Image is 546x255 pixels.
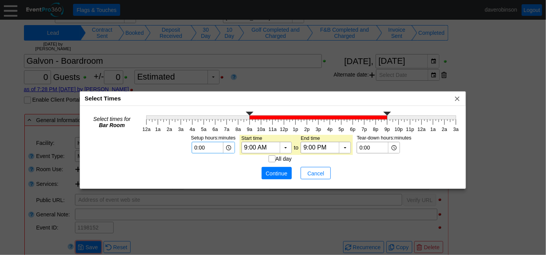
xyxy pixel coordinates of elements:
text: 11p [406,127,414,132]
text: 9p [384,127,390,132]
text: 1p [293,127,298,132]
text: 12a [142,127,150,132]
span: Select Times [85,95,121,102]
text: 3a [178,127,184,132]
text: 3a [453,127,459,132]
text: 2p [304,127,310,132]
span: Continue [264,169,290,177]
text: 12a [417,127,425,132]
text: 8p [373,127,378,132]
text: 12p [280,127,288,132]
td: Select times for [84,110,140,134]
text: 10p [395,127,403,132]
td: Start time [240,135,292,141]
text: 2a [167,127,172,132]
td: Setup hours:minutes [191,135,240,141]
text: 7a [224,127,230,132]
text: 1a [155,127,161,132]
text: 6a [213,127,218,132]
text: 10a [257,127,265,132]
text: 4a [190,127,195,132]
b: Bar Room [99,122,125,128]
text: 8a [235,127,241,132]
text: 3p [316,127,321,132]
td: Tear-down hours:minutes [353,135,412,141]
text: 5a [201,127,206,132]
span: Cancel [303,169,329,177]
td: to [292,141,301,155]
text: 6p [350,127,355,132]
td: End time [300,135,353,141]
text: 5p [338,127,344,132]
span: Continue [265,170,288,177]
label: All day [276,156,292,162]
text: 2a [442,127,447,132]
text: 9a [247,127,252,132]
text: 4p [327,127,333,132]
text: 7p [362,127,367,132]
span: Cancel [304,170,327,177]
text: 11a [269,127,277,132]
text: 1a [430,127,436,132]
